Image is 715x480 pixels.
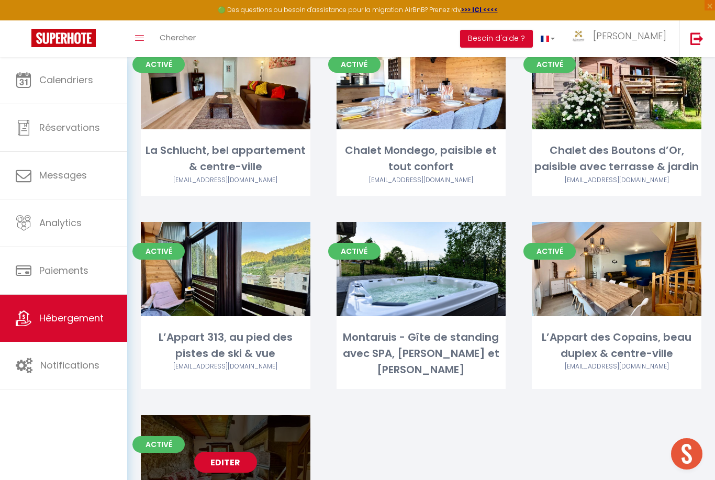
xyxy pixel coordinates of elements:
[460,30,533,48] button: Besoin d'aide ?
[40,359,99,372] span: Notifications
[690,32,703,45] img: logout
[563,20,679,57] a: ... [PERSON_NAME]
[523,243,576,260] span: Activé
[461,5,498,14] a: >>> ICI <<<<
[152,20,204,57] a: Chercher
[523,56,576,73] span: Activé
[141,329,310,362] div: L’Appart 313, au pied des pistes de ski & vue
[31,29,96,47] img: Super Booking
[337,329,506,378] div: Montaruis - Gîte de standing avec SPA, [PERSON_NAME] et [PERSON_NAME]
[39,216,82,229] span: Analytics
[132,436,185,453] span: Activé
[671,438,702,470] div: Ouvrir le chat
[532,142,701,175] div: Chalet des Boutons d’Or, paisible avec terrasse & jardin
[571,30,586,42] img: ...
[141,362,310,372] div: Airbnb
[141,175,310,185] div: Airbnb
[337,142,506,175] div: Chalet Mondego, paisible et tout confort
[532,329,701,362] div: L’Appart des Copains, beau duplex & centre-ville
[132,56,185,73] span: Activé
[141,142,310,175] div: La Schlucht, bel appartement & centre-ville
[39,121,100,134] span: Réservations
[194,452,257,473] a: Editer
[39,73,93,86] span: Calendriers
[39,311,104,325] span: Hébergement
[532,175,701,185] div: Airbnb
[39,169,87,182] span: Messages
[593,29,666,42] span: [PERSON_NAME]
[532,362,701,372] div: Airbnb
[337,175,506,185] div: Airbnb
[328,56,381,73] span: Activé
[132,243,185,260] span: Activé
[39,264,88,277] span: Paiements
[328,243,381,260] span: Activé
[160,32,196,43] span: Chercher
